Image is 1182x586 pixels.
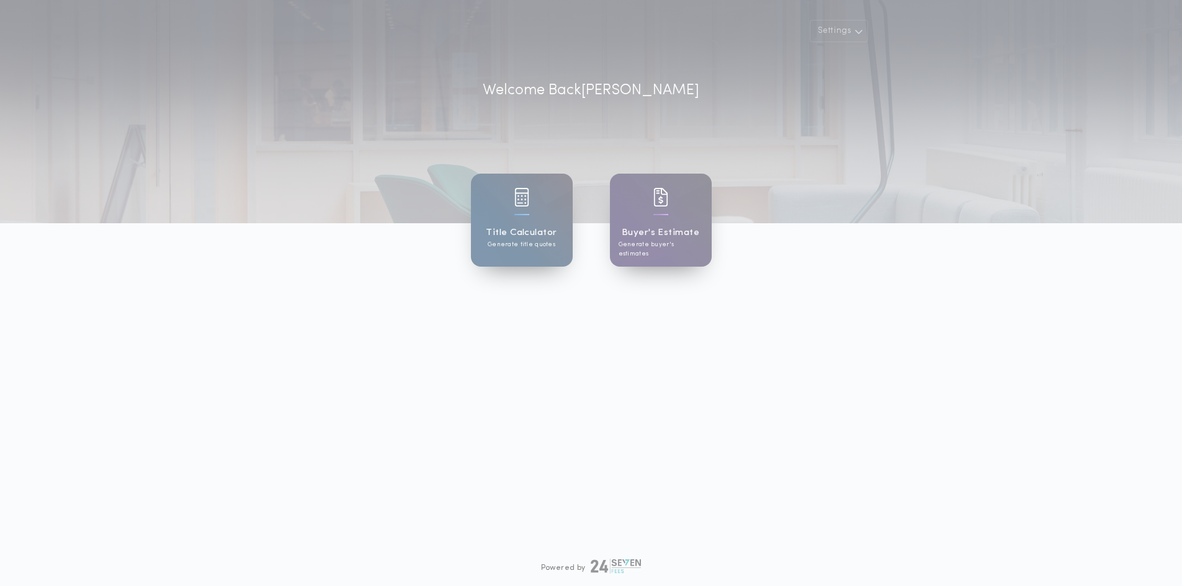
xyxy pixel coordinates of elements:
[610,174,712,267] a: card iconBuyer's EstimateGenerate buyer's estimates
[514,188,529,206] img: card icon
[471,174,573,267] a: card iconTitle CalculatorGenerate title quotes
[541,559,642,574] div: Powered by
[486,226,557,240] h1: Title Calculator
[622,226,699,240] h1: Buyer's Estimate
[619,240,703,259] p: Generate buyer's estimates
[653,188,668,206] img: card icon
[591,559,642,574] img: logo
[488,240,555,249] p: Generate title quotes
[483,79,699,102] p: Welcome Back [PERSON_NAME]
[810,20,868,42] button: Settings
